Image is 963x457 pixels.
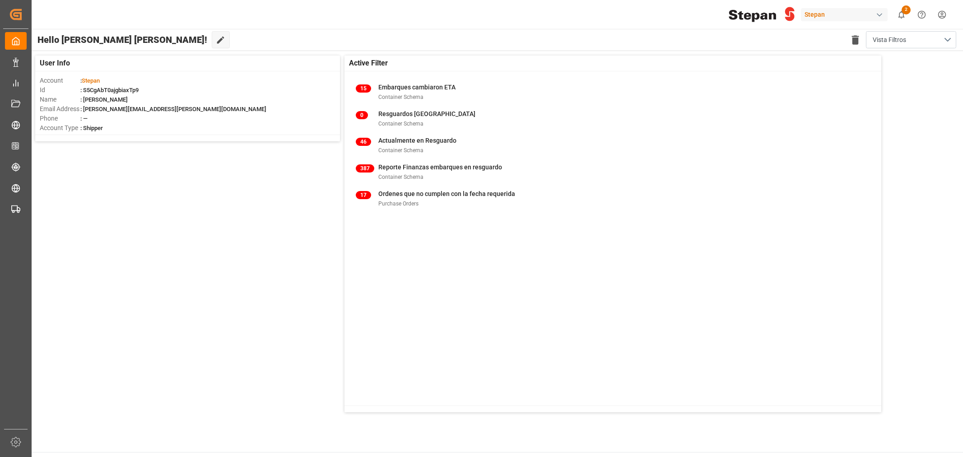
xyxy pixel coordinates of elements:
span: 387 [356,164,374,173]
a: 15Embarques cambiaron ETAContainer Schema [356,83,870,102]
span: 0 [356,111,368,119]
button: open menu [866,31,956,48]
span: Ordenes que no cumplen con la fecha requerida [378,190,515,197]
span: Phone [40,114,80,123]
button: Stepan [801,6,891,23]
span: : [PERSON_NAME][EMAIL_ADDRESS][PERSON_NAME][DOMAIN_NAME] [80,106,266,112]
span: 2 [902,5,911,14]
button: show 2 new notifications [891,5,912,25]
a: 0Resguardos [GEOGRAPHIC_DATA]Container Schema [356,109,870,128]
span: Id [40,85,80,95]
span: : S5CgAbT0ajgbiaxTp9 [80,87,139,93]
span: Container Schema [378,121,423,127]
span: Purchase Orders [378,201,419,207]
span: Vista Filtros [873,35,906,45]
a: 17Ordenes que no cumplen con la fecha requeridaPurchase Orders [356,189,870,208]
a: 387Reporte Finanzas embarques en resguardoContainer Schema [356,163,870,182]
span: Container Schema [378,147,423,154]
span: : [PERSON_NAME] [80,96,128,103]
button: Help Center [912,5,932,25]
span: Hello [PERSON_NAME] [PERSON_NAME]! [37,31,207,48]
span: Reporte Finanzas embarques en resguardo [378,163,502,171]
span: Email Address [40,104,80,114]
a: 46Actualmente en ResguardoContainer Schema [356,136,870,155]
span: Name [40,95,80,104]
span: 46 [356,138,371,146]
span: Container Schema [378,94,423,100]
span: : — [80,115,88,122]
div: Stepan [801,8,888,21]
span: User Info [40,58,70,69]
span: Resguardos [GEOGRAPHIC_DATA] [378,110,475,117]
span: Actualmente en Resguardo [378,137,456,144]
span: Embarques cambiaron ETA [378,84,456,91]
span: Account [40,76,80,85]
span: : [80,77,100,84]
span: Account Type [40,123,80,133]
span: Stepan [82,77,100,84]
img: Stepan_Company_logo.svg.png_1713531530.png [729,7,795,23]
span: 17 [356,191,371,199]
span: Container Schema [378,174,423,180]
span: Active Filter [349,58,388,69]
span: 15 [356,84,371,93]
span: : Shipper [80,125,103,131]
